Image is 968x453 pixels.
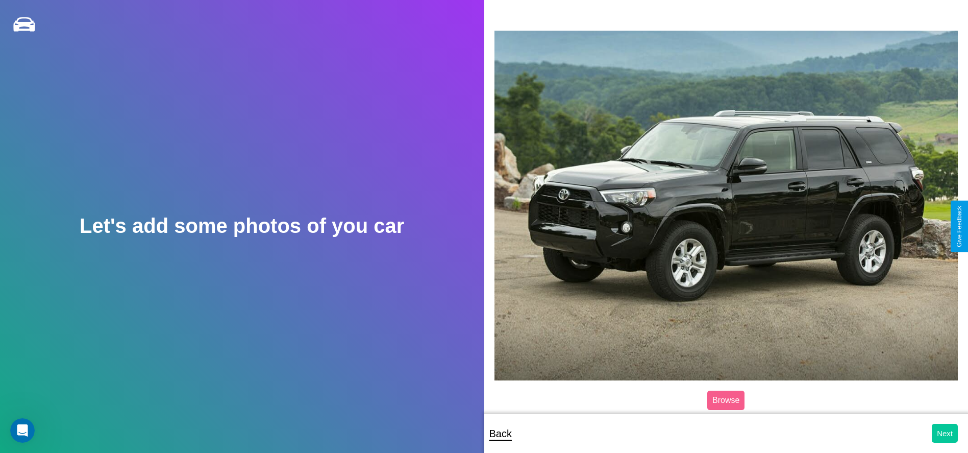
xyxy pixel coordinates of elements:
img: posted [494,31,958,380]
label: Browse [707,391,744,410]
p: Back [489,424,512,443]
button: Next [932,424,958,443]
h2: Let's add some photos of you car [80,214,404,237]
div: Give Feedback [956,206,963,247]
iframe: Intercom live chat [10,418,35,443]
